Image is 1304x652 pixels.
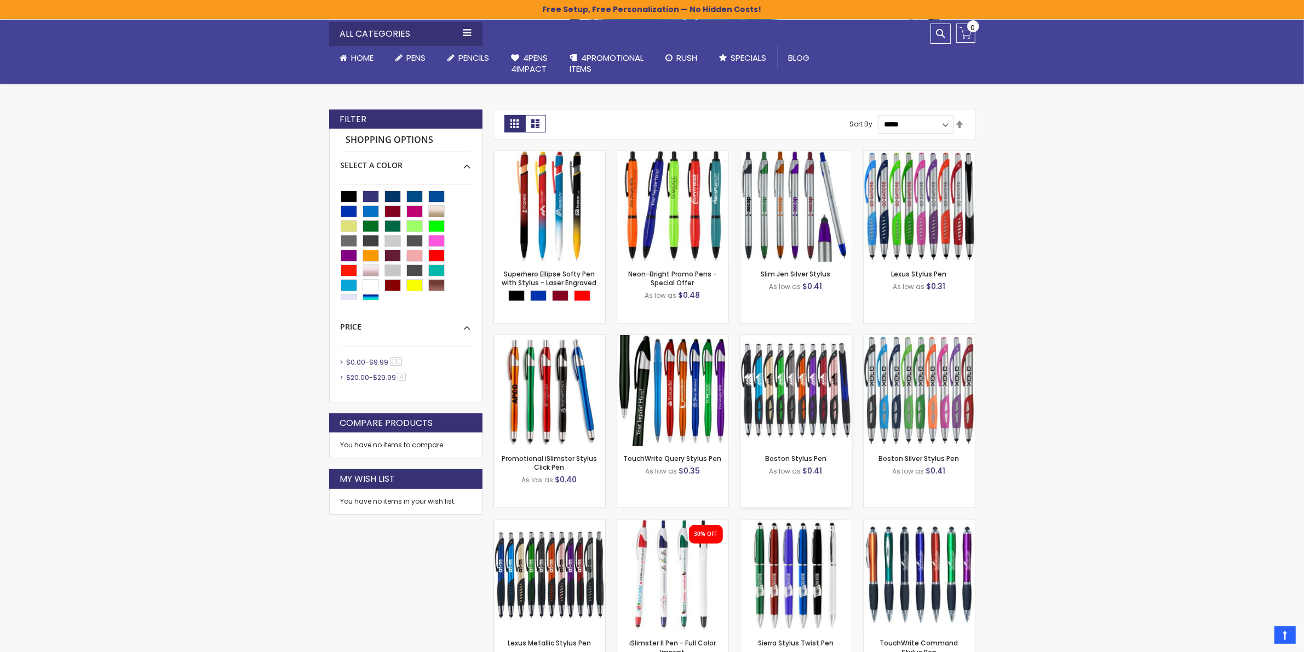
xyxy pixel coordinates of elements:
[370,357,389,367] span: $9.99
[864,519,975,528] a: TouchWrite Command Stylus Pen
[971,22,975,33] span: 0
[552,290,568,301] div: Burgundy
[765,454,826,463] a: Boston Stylus Pen
[769,282,801,291] span: As low as
[494,520,605,631] img: Lexus Metallic Stylus Pen
[879,454,960,463] a: Boston Silver Stylus Pen
[617,151,728,262] img: Neon-Bright Promo Pens - Special Offer
[628,269,717,287] a: Neon-Bright Promo Pens - Special Offer
[344,357,406,367] a: $0.00-$9.99131
[347,373,370,382] span: $20.00
[864,334,975,344] a: Boston Silver Stylus Pen
[347,357,366,367] span: $0.00
[740,151,852,262] img: Slim Jen Silver Stylus
[645,466,677,476] span: As low as
[864,151,975,262] img: Lexus Stylus Pen
[926,465,946,476] span: $0.41
[559,46,655,82] a: 4PROMOTIONALITEMS
[740,334,852,344] a: Boston Stylus Pen
[329,432,482,458] div: You have no items to compare.
[740,520,852,631] img: Sierra Stylus Twist Pen
[340,113,367,125] strong: Filter
[555,474,577,485] span: $0.40
[501,46,559,82] a: 4Pens4impact
[508,290,525,301] div: Black
[645,291,677,300] span: As low as
[494,150,605,159] a: Superhero Ellipse Softy Pen with Stylus - Laser Engraved
[617,335,728,446] img: TouchWrite Query Stylus Pen
[390,357,403,366] span: 131
[340,417,433,429] strong: Compare Products
[329,22,482,46] div: All Categories
[761,269,831,279] a: Slim Jen Silver Stylus
[494,151,605,262] img: Superhero Ellipse Softy Pen with Stylus - Laser Engraved
[677,52,698,64] span: Rush
[694,530,717,538] div: 30% OFF
[344,373,410,382] a: $20.00-$29.994
[522,475,554,484] span: As low as
[374,373,397,382] span: $29.99
[617,334,728,344] a: TouchWrite Query Stylus Pen
[494,335,605,446] img: Promotional iSlimster Stylus Click Pen
[494,334,605,344] a: Promotional iSlimster Stylus Click Pen
[956,24,975,43] a: 0
[849,119,872,129] label: Sort By
[740,335,852,446] img: Boston Stylus Pen
[655,46,709,70] a: Rush
[494,519,605,528] a: Lexus Metallic Stylus Pen
[709,46,778,70] a: Specials
[502,269,597,287] a: Superhero Ellipse Softy Pen with Stylus - Laser Engraved
[769,466,801,476] span: As low as
[624,454,722,463] a: TouchWrite Query Stylus Pen
[574,290,590,301] div: Red
[459,52,490,64] span: Pencils
[570,52,644,74] span: 4PROMOTIONAL ITEMS
[893,466,924,476] span: As low as
[740,519,852,528] a: Sierra Stylus Twist Pen
[437,46,501,70] a: Pencils
[731,52,767,64] span: Specials
[679,290,700,301] span: $0.48
[926,281,945,292] span: $0.31
[803,281,823,292] span: $0.41
[352,52,374,64] span: Home
[407,52,426,64] span: Pens
[502,454,597,472] a: Promotional iSlimster Stylus Click Pen
[778,46,821,70] a: Blog
[679,465,700,476] span: $0.35
[512,52,548,74] span: 4Pens 4impact
[740,150,852,159] a: Slim Jen Silver Stylus
[617,150,728,159] a: Neon-Bright Promo Pens - Special Offer
[617,519,728,528] a: iSlimster II Pen - Full Color Imprint
[341,129,471,152] strong: Shopping Options
[892,269,947,279] a: Lexus Stylus Pen
[341,152,471,171] div: Select A Color
[864,150,975,159] a: Lexus Stylus Pen
[385,46,437,70] a: Pens
[398,373,406,381] span: 4
[893,282,924,291] span: As low as
[803,465,823,476] span: $0.41
[508,638,591,648] a: Lexus Metallic Stylus Pen
[341,314,471,332] div: Price
[758,638,834,648] a: Sierra Stylus Twist Pen
[864,335,975,446] img: Boston Silver Stylus Pen
[1214,622,1304,652] iframe: Google Customer Reviews
[617,520,728,631] img: iSlimster II Pen - Full Color Imprint
[789,52,810,64] span: Blog
[504,115,525,132] strong: Grid
[340,473,395,485] strong: My Wish List
[329,46,385,70] a: Home
[341,497,471,506] div: You have no items in your wish list.
[530,290,547,301] div: Blue
[864,520,975,631] img: TouchWrite Command Stylus Pen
